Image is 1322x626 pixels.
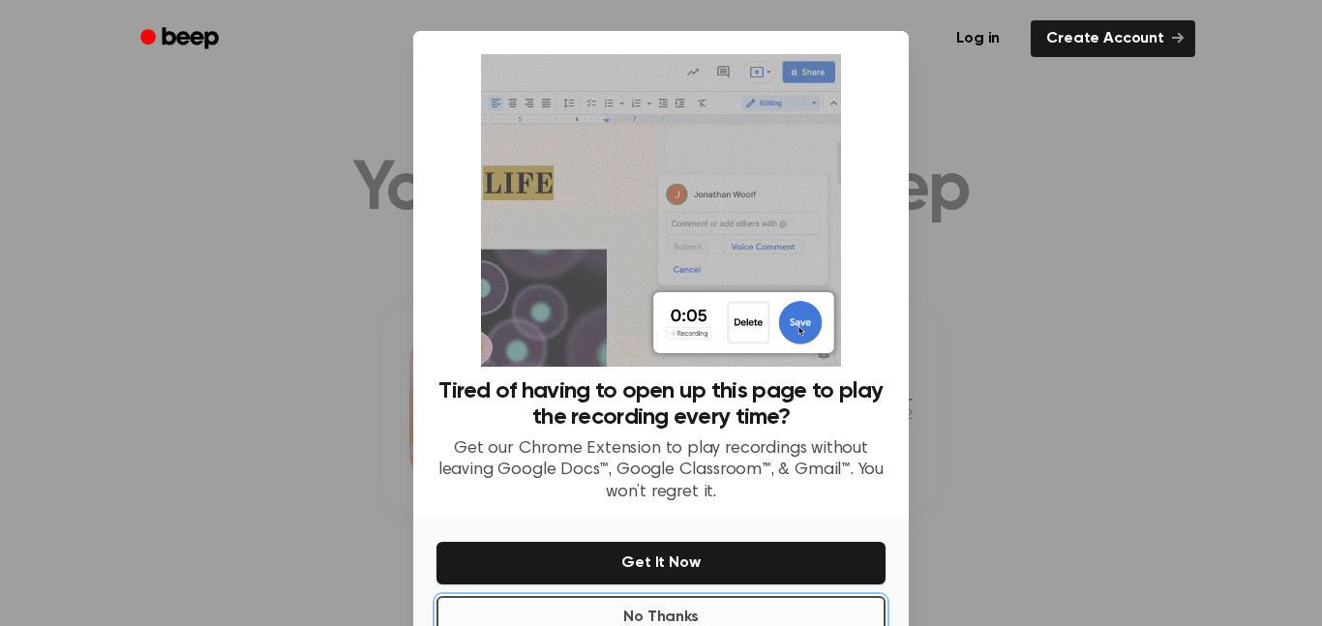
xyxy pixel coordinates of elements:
[937,16,1019,61] a: Log in
[481,54,840,367] img: Beep extension in action
[436,542,886,584] button: Get It Now
[1031,20,1195,57] a: Create Account
[436,378,886,431] h3: Tired of having to open up this page to play the recording every time?
[127,20,236,58] a: Beep
[436,438,886,504] p: Get our Chrome Extension to play recordings without leaving Google Docs™, Google Classroom™, & Gm...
